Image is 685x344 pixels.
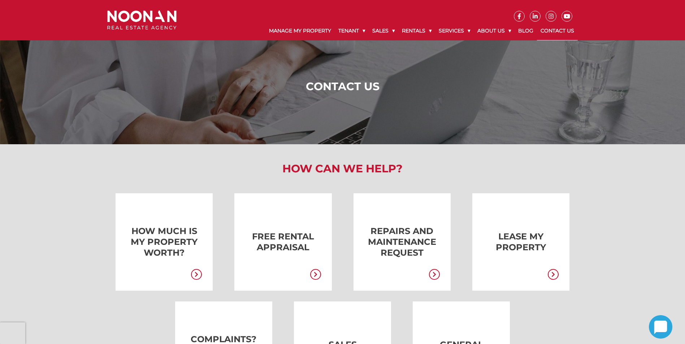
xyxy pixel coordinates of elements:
a: Manage My Property [265,22,335,40]
a: Services [435,22,474,40]
h1: Contact Us [109,80,576,93]
a: Contact Us [537,22,578,40]
h2: How Can We Help? [102,162,583,175]
a: Rentals [398,22,435,40]
a: Blog [515,22,537,40]
img: Noonan Real Estate Agency [107,10,177,30]
a: Tenant [335,22,369,40]
a: Sales [369,22,398,40]
a: About Us [474,22,515,40]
